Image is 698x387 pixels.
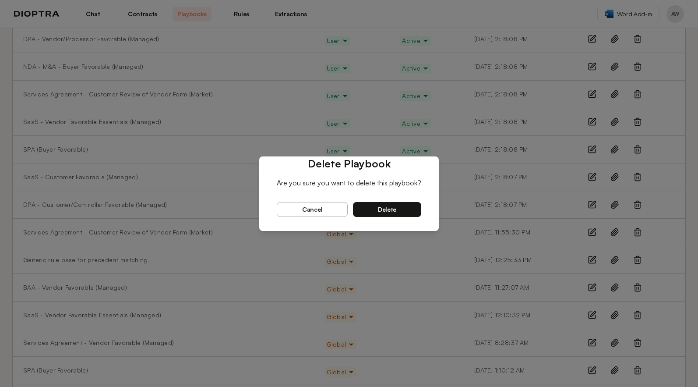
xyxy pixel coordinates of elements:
span: cancel [302,206,322,213]
p: Are you sure you want to delete this playbook? [277,178,421,188]
button: cancel [277,202,348,217]
button: delete [353,202,421,217]
span: delete [378,206,396,213]
h2: Delete Playbook [277,156,421,170]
